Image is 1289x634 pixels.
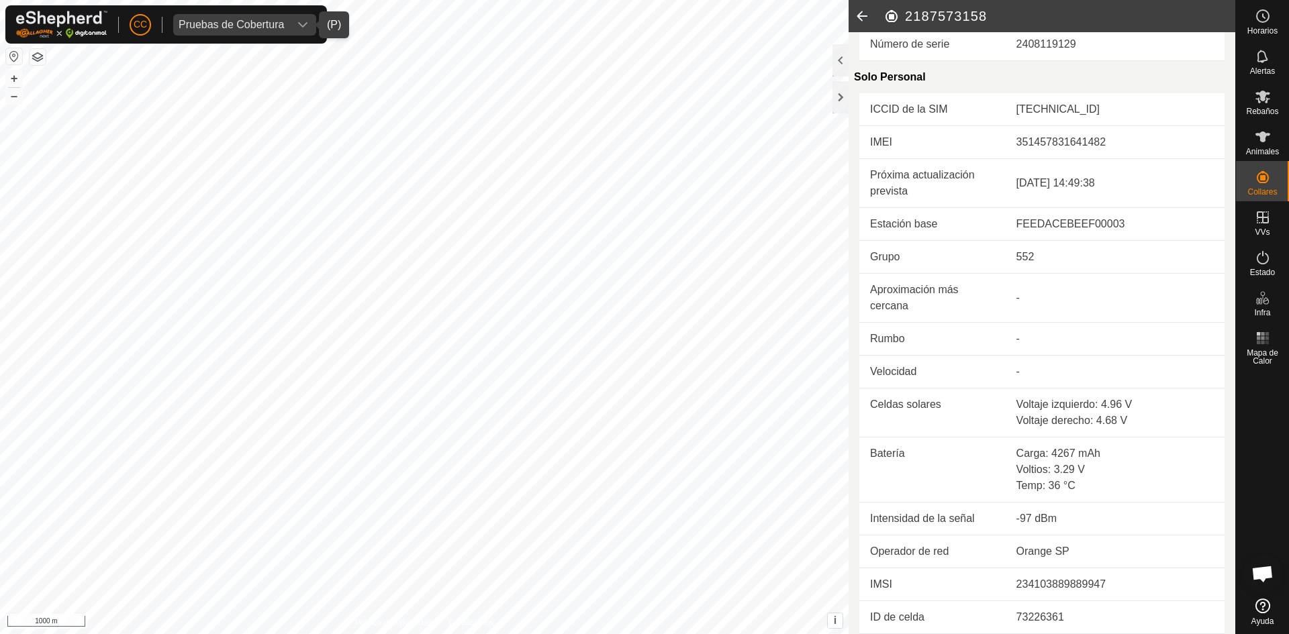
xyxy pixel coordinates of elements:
td: ICCID de la SIM [859,93,1006,126]
td: 73226361 [1006,601,1225,634]
td: Número de serie [859,28,1006,61]
td: Batería [859,437,1006,503]
div: Voltaje izquierdo: 4.96 V [1016,397,1214,413]
td: IMSI [859,568,1006,601]
div: Voltios: 3.29 V [1016,462,1214,478]
td: -97 dBm [1006,503,1225,535]
button: + [6,70,22,87]
button: Restablecer Mapa [6,48,22,64]
td: [TECHNICAL_ID] [1006,93,1225,126]
td: Aproximación más cercana [859,274,1006,323]
td: Intensidad de la señal [859,503,1006,535]
td: 351457831641482 [1006,126,1225,159]
span: i [834,615,837,626]
td: Orange SP [1006,535,1225,568]
div: 2408119129 [1016,36,1214,52]
td: Velocidad [859,356,1006,388]
td: 234103889889947 [1006,568,1225,601]
td: Próxima actualización prevista [859,159,1006,208]
span: Animales [1246,148,1279,156]
span: Rebaños [1246,107,1278,115]
img: Logo Gallagher [16,11,107,38]
div: Solo Personal [854,61,1225,93]
h2: 2187573158 [884,8,1235,24]
span: Ayuda [1251,617,1274,625]
span: CC [134,17,147,32]
button: i [828,613,843,628]
div: Temp: 36 °C [1016,478,1214,494]
span: Infra [1254,309,1270,317]
span: VVs [1255,228,1270,236]
div: dropdown trigger [289,14,316,36]
button: – [6,88,22,104]
td: - [1006,274,1225,323]
span: Horarios [1247,27,1278,35]
div: Chat abierto [1243,553,1283,594]
span: Estado [1250,268,1275,276]
td: Estación base [859,208,1006,241]
button: Capas del Mapa [30,49,46,65]
div: Carga: 4267 mAh [1016,445,1214,462]
td: FEEDACEBEEF00003 [1006,208,1225,241]
div: Voltaje derecho: 4.68 V [1016,413,1214,429]
td: ID de celda [859,601,1006,634]
td: [DATE] 14:49:38 [1006,159,1225,208]
a: Contáctenos [448,617,493,629]
a: Política de Privacidad [355,617,432,629]
span: Pruebas de Cobertura [173,14,289,36]
td: - [1006,356,1225,388]
td: IMEI [859,126,1006,159]
td: Grupo [859,241,1006,274]
td: 552 [1006,241,1225,274]
td: Celdas solares [859,388,1006,437]
div: Pruebas de Cobertura [179,19,284,30]
span: Alertas [1250,67,1275,75]
span: Mapa de Calor [1239,349,1286,365]
td: Operador de red [859,535,1006,568]
span: Collares [1247,188,1277,196]
td: Rumbo [859,323,1006,356]
td: - [1006,323,1225,356]
a: Ayuda [1236,593,1289,631]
